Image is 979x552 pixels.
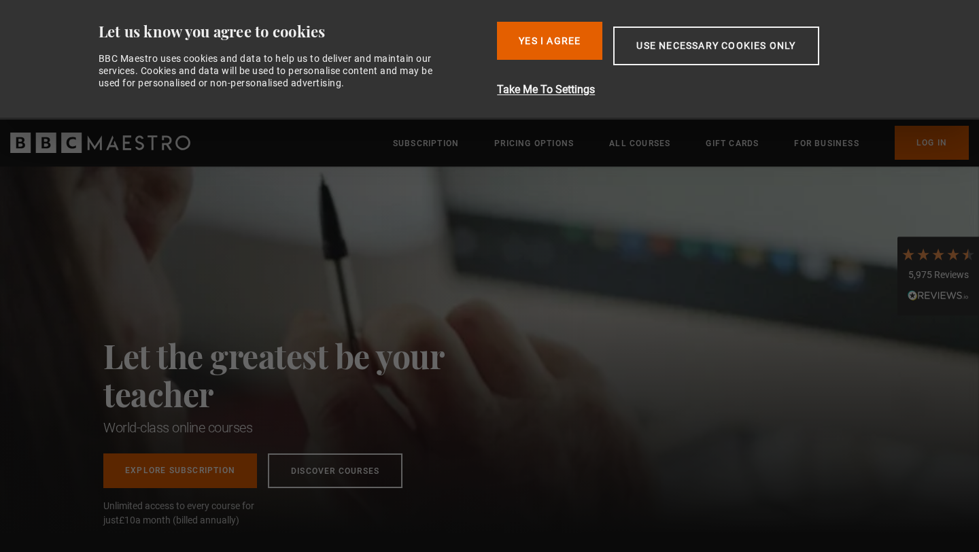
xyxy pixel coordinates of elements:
[497,82,891,98] button: Take Me To Settings
[99,22,487,41] div: Let us know you agree to cookies
[497,22,602,60] button: Yes I Agree
[897,237,979,315] div: 5,975 ReviewsRead All Reviews
[10,133,190,153] svg: BBC Maestro
[268,453,402,488] a: Discover Courses
[706,137,759,150] a: Gift Cards
[901,289,976,305] div: Read All Reviews
[103,418,504,437] h1: World-class online courses
[794,137,859,150] a: For business
[393,126,969,160] nav: Primary
[103,453,257,488] a: Explore Subscription
[895,126,969,160] a: Log In
[901,269,976,282] div: 5,975 Reviews
[613,27,819,65] button: Use necessary cookies only
[908,290,969,300] img: REVIEWS.io
[393,137,459,150] a: Subscription
[494,137,574,150] a: Pricing Options
[99,52,448,90] div: BBC Maestro uses cookies and data to help us to deliver and maintain our services. Cookies and da...
[609,137,670,150] a: All Courses
[901,247,976,262] div: 4.7 Stars
[103,337,504,413] h2: Let the greatest be your teacher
